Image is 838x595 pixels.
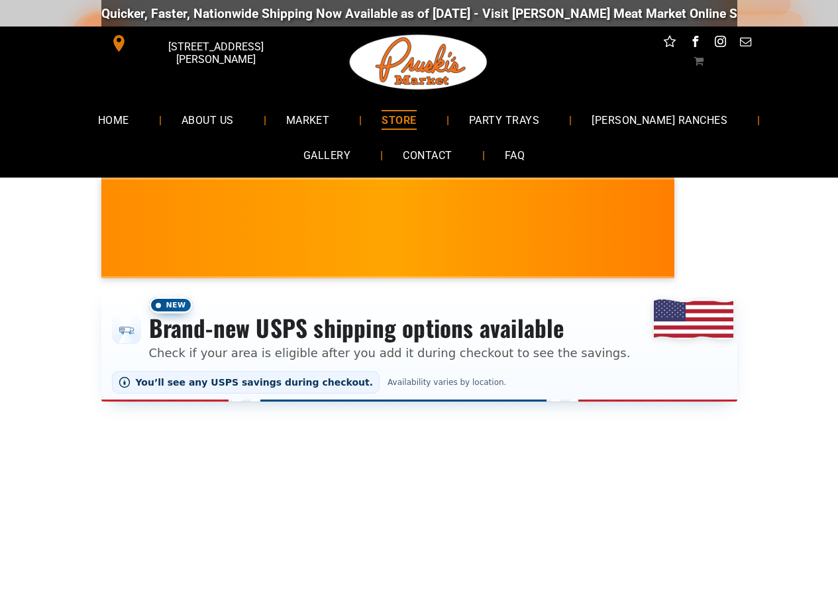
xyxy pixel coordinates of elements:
[686,33,704,54] a: facebook
[383,138,472,173] a: CONTACT
[266,102,350,137] a: MARKET
[284,138,370,173] a: GALLERY
[130,34,301,72] span: [STREET_ADDRESS][PERSON_NAME]
[149,313,631,343] h3: Brand-new USPS shipping options available
[136,377,374,388] span: You’ll see any USPS savings during checkout.
[661,33,678,54] a: Social network
[149,297,193,313] span: New
[362,102,436,137] a: STORE
[737,33,754,54] a: email
[449,102,559,137] a: PARTY TRAYS
[711,33,729,54] a: instagram
[149,344,631,362] p: Check if your area is eligible after you add it during checkout to see the savings.
[162,102,254,137] a: ABOUT US
[101,33,304,54] a: [STREET_ADDRESS][PERSON_NAME]
[385,378,509,387] span: Availability varies by location.
[572,102,747,137] a: [PERSON_NAME] RANCHES
[101,289,737,402] div: Shipping options announcement
[78,102,149,137] a: HOME
[347,27,490,98] img: Pruski-s+Market+HQ+Logo2-1920w.png
[485,138,545,173] a: FAQ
